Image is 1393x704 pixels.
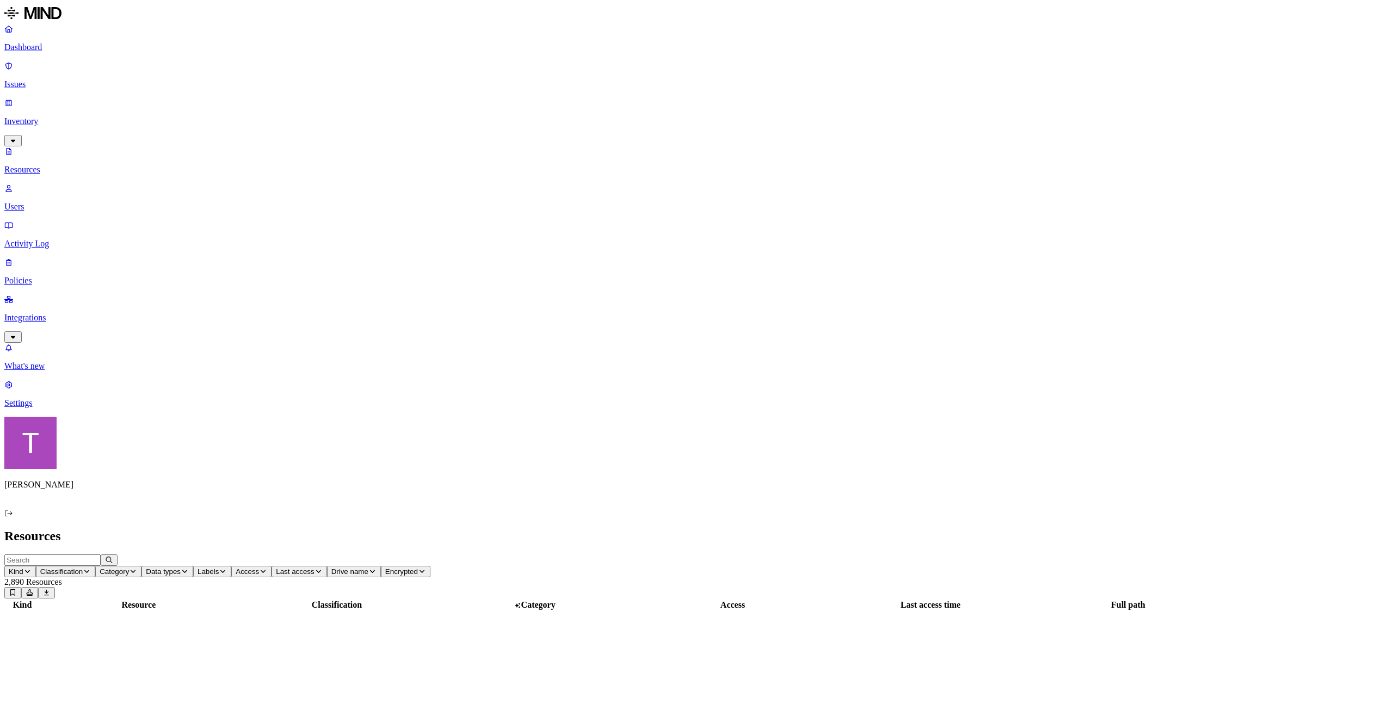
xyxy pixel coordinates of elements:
a: Issues [4,61,1389,89]
span: Encrypted [385,567,418,576]
a: Users [4,183,1389,212]
div: Kind [6,600,39,610]
img: MIND [4,4,61,22]
p: Resources [4,165,1389,175]
p: Issues [4,79,1389,89]
img: Tzvi Shir-Vaknin [4,417,57,469]
span: Labels [198,567,219,576]
div: Last access time [833,600,1028,610]
a: Resources [4,146,1389,175]
a: Dashboard [4,24,1389,52]
a: Integrations [4,294,1389,341]
span: Kind [9,567,23,576]
span: Last access [276,567,314,576]
p: Integrations [4,313,1389,323]
span: 2,890 Resources [4,577,62,586]
div: Classification [239,600,435,610]
span: Category [521,600,556,609]
span: Data types [146,567,181,576]
span: Drive name [331,567,368,576]
p: Inventory [4,116,1389,126]
h2: Resources [4,529,1389,544]
a: Inventory [4,98,1389,145]
div: Full path [1031,600,1226,610]
span: Category [100,567,129,576]
p: Users [4,202,1389,212]
a: MIND [4,4,1389,24]
div: Resource [41,600,237,610]
a: Policies [4,257,1389,286]
p: What's new [4,361,1389,371]
input: Search [4,554,101,566]
span: Classification [40,567,83,576]
p: Settings [4,398,1389,408]
p: Dashboard [4,42,1389,52]
div: Access [635,600,830,610]
span: Access [236,567,259,576]
a: What's new [4,343,1389,371]
p: Policies [4,276,1389,286]
a: Settings [4,380,1389,408]
p: Activity Log [4,239,1389,249]
a: Activity Log [4,220,1389,249]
